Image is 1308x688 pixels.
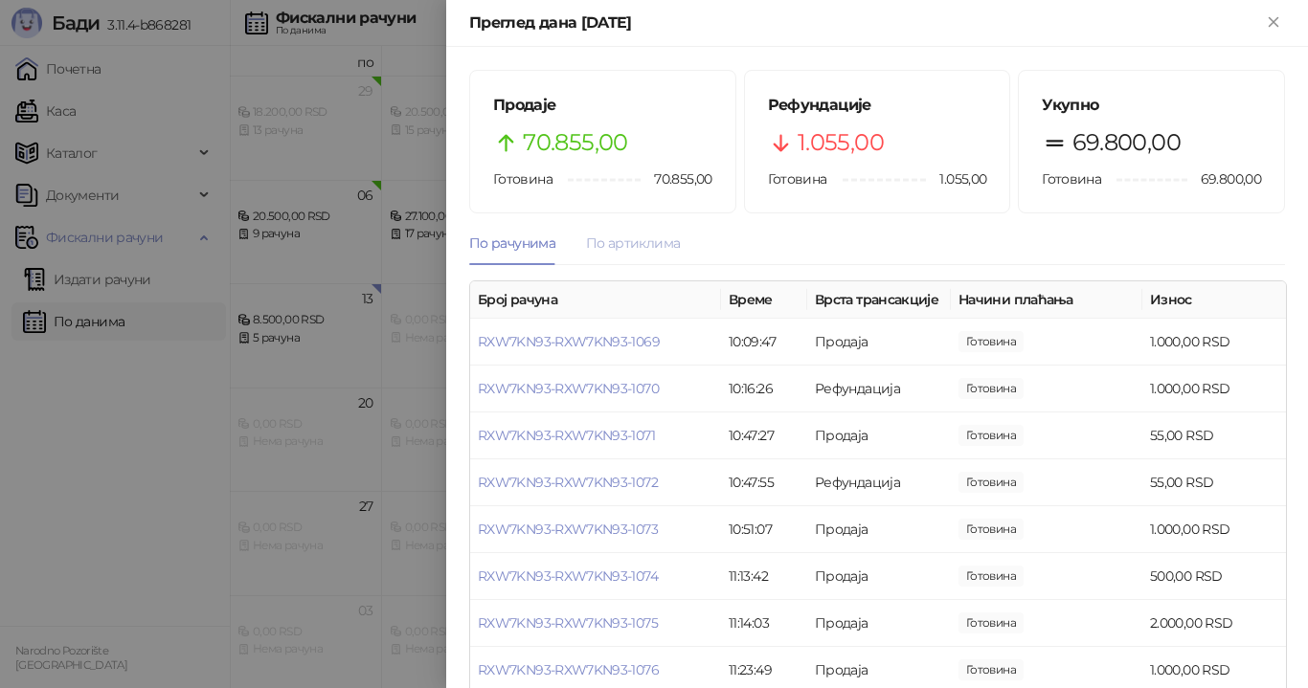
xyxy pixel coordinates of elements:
button: Close [1262,11,1285,34]
span: 1.000,00 [958,519,1024,540]
a: RXW7KN93-RXW7KN93-1075 [478,614,658,632]
a: RXW7KN93-RXW7KN93-1074 [478,567,658,585]
td: 11:14:03 [721,600,807,647]
span: 500.500,00 [958,331,1024,352]
a: RXW7KN93-RXW7KN93-1073 [478,521,658,538]
span: 1.000,00 [958,378,1024,399]
div: По рачунима [469,233,555,254]
a: RXW7KN93-RXW7KN93-1072 [478,474,658,491]
td: 500,00 RSD [1142,553,1286,600]
td: Продаја [807,412,951,459]
td: 10:09:47 [721,319,807,366]
span: 70.855,00 [523,124,627,161]
th: Број рачуна [470,281,721,319]
a: RXW7KN93-RXW7KN93-1069 [478,333,660,350]
h5: Укупно [1042,94,1261,117]
span: Готовина [493,170,553,188]
td: Продаја [807,553,951,600]
td: Рефундација [807,366,951,412]
td: Продаја [807,319,951,366]
td: 11:13:42 [721,553,807,600]
span: 500,00 [958,566,1024,587]
span: 69.800,00 [1187,168,1261,189]
td: 1.000,00 RSD [1142,506,1286,553]
th: Време [721,281,807,319]
span: Готовина [1042,170,1101,188]
td: 10:47:27 [721,412,807,459]
td: 10:51:07 [721,506,807,553]
td: Продаја [807,506,951,553]
a: RXW7KN93-RXW7KN93-1071 [478,427,655,444]
div: По артиклима [586,233,680,254]
td: 1.000,00 RSD [1142,366,1286,412]
td: 55,00 RSD [1142,412,1286,459]
span: 69.800,00 [1072,124,1181,161]
a: RXW7KN93-RXW7KN93-1070 [478,380,659,397]
span: 1.055,00 [798,124,884,161]
td: 10:47:55 [721,459,807,506]
span: 1.000,00 [958,659,1024,680]
a: RXW7KN93-RXW7KN93-1076 [478,661,659,678]
td: 55,00 RSD [1142,459,1286,506]
h5: Рефундације [768,94,987,117]
td: 10:16:26 [721,366,807,412]
th: Износ [1142,281,1286,319]
div: Преглед дана [DATE] [469,11,1262,34]
span: 2.000,00 [958,612,1024,633]
h5: Продаје [493,94,712,117]
span: Готовина [768,170,827,188]
span: 1.055,00 [926,168,986,189]
td: Рефундација [807,459,951,506]
td: Продаја [807,600,951,647]
th: Начини плаћања [951,281,1142,319]
span: 70.855,00 [641,168,711,189]
span: 55,00 [958,425,1024,446]
th: Врста трансакције [807,281,951,319]
span: 55,00 [958,472,1024,493]
td: 2.000,00 RSD [1142,600,1286,647]
td: 1.000,00 RSD [1142,319,1286,366]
